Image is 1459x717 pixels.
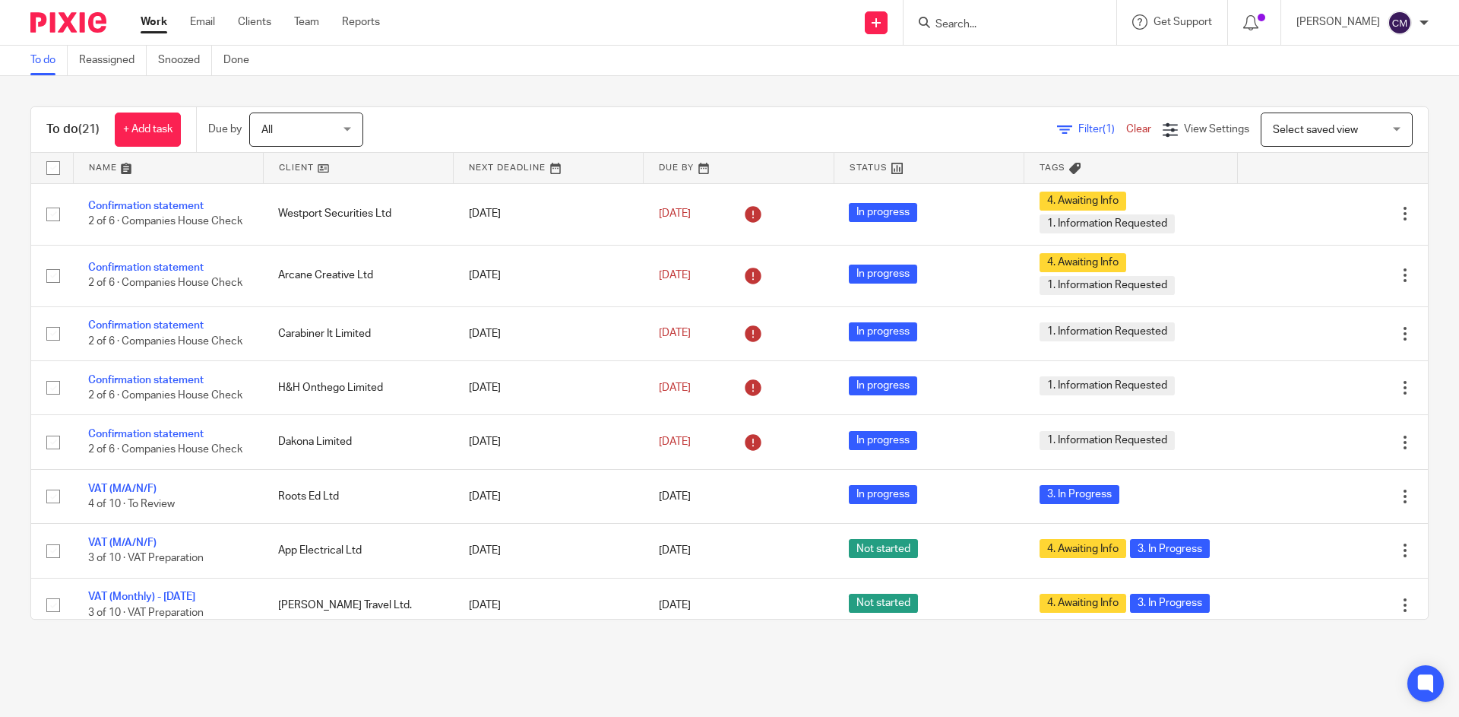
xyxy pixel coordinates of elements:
[659,491,691,502] span: [DATE]
[78,123,100,135] span: (21)
[454,245,644,306] td: [DATE]
[88,375,204,385] a: Confirmation statement
[238,14,271,30] a: Clients
[934,18,1071,32] input: Search
[263,524,453,578] td: App Electrical Ltd
[294,14,319,30] a: Team
[88,278,242,289] span: 2 of 6 · Companies House Check
[454,524,644,578] td: [DATE]
[1078,124,1126,135] span: Filter
[849,322,917,341] span: In progress
[88,608,204,618] span: 3 of 10 · VAT Preparation
[88,336,242,347] span: 2 of 6 · Companies House Check
[208,122,242,137] p: Due by
[454,578,644,632] td: [DATE]
[659,270,691,281] span: [DATE]
[659,382,691,393] span: [DATE]
[849,594,918,613] span: Not started
[454,415,644,469] td: [DATE]
[1040,431,1175,450] span: 1. Information Requested
[263,306,453,360] td: Carabiner It Limited
[1040,276,1175,295] span: 1. Information Requested
[1103,124,1115,135] span: (1)
[263,245,453,306] td: Arcane Creative Ltd
[454,306,644,360] td: [DATE]
[88,429,204,439] a: Confirmation statement
[1040,594,1126,613] span: 4. Awaiting Info
[88,262,204,273] a: Confirmation statement
[1154,17,1212,27] span: Get Support
[88,592,195,602] a: VAT (Monthly) - [DATE]
[1040,192,1126,211] span: 4. Awaiting Info
[88,554,204,564] span: 3 of 10 · VAT Preparation
[1126,124,1151,135] a: Clear
[1130,539,1210,558] span: 3. In Progress
[88,538,157,548] a: VAT (M/A/N/F)
[1040,163,1065,172] span: Tags
[1040,253,1126,272] span: 4. Awaiting Info
[46,122,100,138] h1: To do
[849,539,918,558] span: Not started
[88,499,175,509] span: 4 of 10 · To Review
[659,600,691,611] span: [DATE]
[1040,322,1175,341] span: 1. Information Requested
[223,46,261,75] a: Done
[115,113,181,147] a: + Add task
[849,485,917,504] span: In progress
[1388,11,1412,35] img: svg%3E
[659,208,691,219] span: [DATE]
[659,436,691,447] span: [DATE]
[342,14,380,30] a: Reports
[1130,594,1210,613] span: 3. In Progress
[1040,539,1126,558] span: 4. Awaiting Info
[88,390,242,401] span: 2 of 6 · Companies House Check
[454,469,644,523] td: [DATE]
[263,183,453,245] td: Westport Securities Ltd
[1040,485,1119,504] span: 3. In Progress
[261,125,273,135] span: All
[1184,124,1249,135] span: View Settings
[454,360,644,414] td: [DATE]
[454,183,644,245] td: [DATE]
[659,328,691,339] span: [DATE]
[849,265,917,284] span: In progress
[30,46,68,75] a: To do
[1273,125,1358,135] span: Select saved view
[1040,376,1175,395] span: 1. Information Requested
[1296,14,1380,30] p: [PERSON_NAME]
[30,12,106,33] img: Pixie
[849,376,917,395] span: In progress
[88,484,157,494] a: VAT (M/A/N/F)
[88,320,204,331] a: Confirmation statement
[158,46,212,75] a: Snoozed
[263,469,453,523] td: Roots Ed Ltd
[849,431,917,450] span: In progress
[263,360,453,414] td: H&H Onthego Limited
[79,46,147,75] a: Reassigned
[263,578,453,632] td: [PERSON_NAME] Travel Ltd.
[659,545,691,556] span: [DATE]
[88,445,242,455] span: 2 of 6 · Companies House Check
[849,203,917,222] span: In progress
[263,415,453,469] td: Dakona Limited
[88,201,204,211] a: Confirmation statement
[141,14,167,30] a: Work
[190,14,215,30] a: Email
[88,217,242,227] span: 2 of 6 · Companies House Check
[1040,214,1175,233] span: 1. Information Requested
